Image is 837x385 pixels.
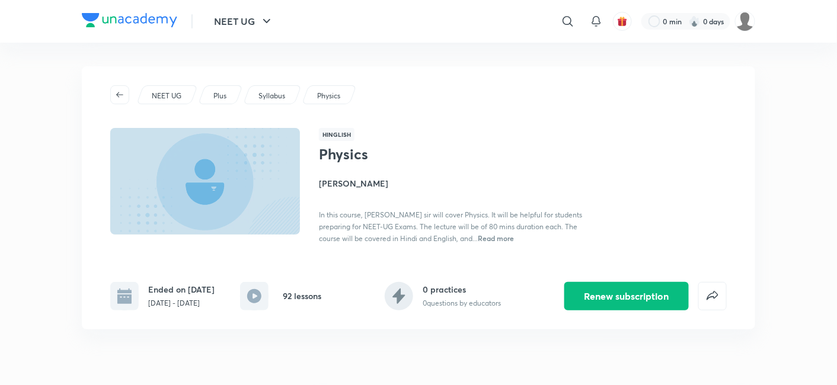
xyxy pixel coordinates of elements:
[689,15,701,27] img: streak
[108,127,302,236] img: Thumbnail
[213,91,226,101] p: Plus
[283,290,321,302] h6: 92 lessons
[148,283,215,296] h6: Ended on [DATE]
[613,12,632,31] button: avatar
[317,91,340,101] p: Physics
[423,283,501,296] h6: 0 practices
[319,177,584,190] h4: [PERSON_NAME]
[82,13,177,30] a: Company Logo
[212,91,229,101] a: Plus
[698,282,727,310] button: false
[319,128,354,141] span: Hinglish
[82,13,177,27] img: Company Logo
[148,298,215,309] p: [DATE] - [DATE]
[319,146,513,163] h1: Physics
[152,91,181,101] p: NEET UG
[564,282,689,310] button: Renew subscription
[257,91,287,101] a: Syllabus
[319,210,582,243] span: In this course, [PERSON_NAME] sir will cover Physics. It will be helpful for students preparing f...
[258,91,285,101] p: Syllabus
[423,298,501,309] p: 0 questions by educators
[478,233,514,243] span: Read more
[617,16,628,27] img: avatar
[150,91,184,101] a: NEET UG
[315,91,343,101] a: Physics
[207,9,281,33] button: NEET UG
[735,11,755,31] img: Mukesh Gupta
